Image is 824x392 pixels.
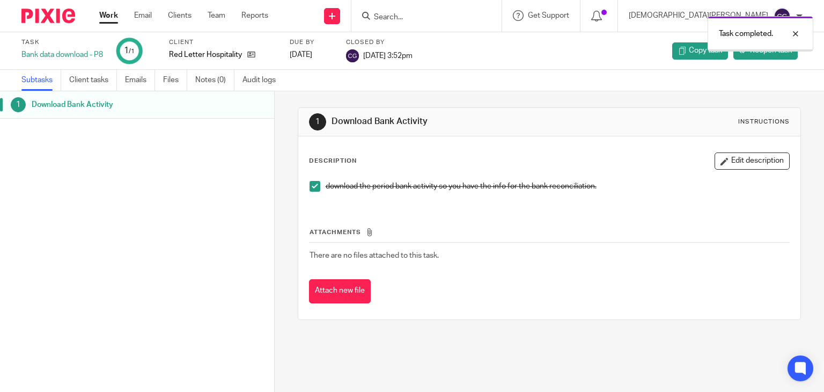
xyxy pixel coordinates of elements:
[168,10,192,21] a: Clients
[310,229,361,235] span: Attachments
[21,9,75,23] img: Pixie
[129,48,135,54] small: /1
[169,49,242,60] p: Red Letter Hospitality
[326,181,790,192] p: download the period bank activity so you have the info for the bank reconciliation.
[195,70,234,91] a: Notes (0)
[99,10,118,21] a: Work
[21,49,103,60] div: Bank data download - P8
[738,118,790,126] div: Instructions
[32,97,186,113] h1: Download Bank Activity
[715,153,790,170] button: Edit description
[290,49,333,60] div: [DATE]
[363,52,413,59] span: [DATE] 3:52pm
[21,38,103,47] label: Task
[332,116,572,127] h1: Download Bank Activity
[124,45,135,57] div: 1
[134,10,152,21] a: Email
[242,70,284,91] a: Audit logs
[309,279,371,303] button: Attach new file
[309,157,357,165] p: Description
[11,97,26,112] div: 1
[69,70,117,91] a: Client tasks
[310,252,439,259] span: There are no files attached to this task.
[169,38,276,47] label: Client
[309,113,326,130] div: 1
[774,8,791,25] img: svg%3E
[125,70,155,91] a: Emails
[346,38,413,47] label: Closed by
[241,10,268,21] a: Reports
[163,70,187,91] a: Files
[21,70,61,91] a: Subtasks
[346,49,359,62] img: svg%3E
[719,28,773,39] p: Task completed.
[290,38,333,47] label: Due by
[208,10,225,21] a: Team
[373,13,469,23] input: Search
